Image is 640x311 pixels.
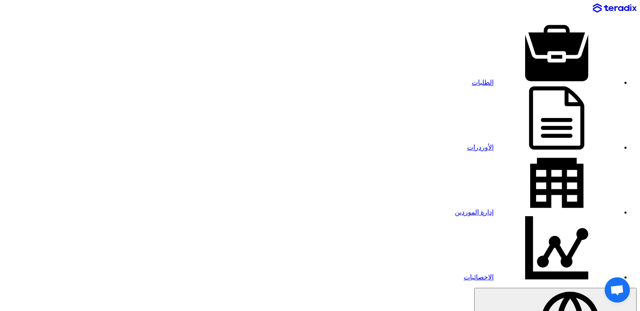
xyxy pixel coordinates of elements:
[593,3,637,13] img: Teradix logo
[467,144,620,151] a: الأوردرات
[472,79,620,86] a: الطلبات
[464,273,620,281] a: الاحصائيات
[455,209,620,216] a: إدارة الموردين
[605,277,630,303] div: Open chat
